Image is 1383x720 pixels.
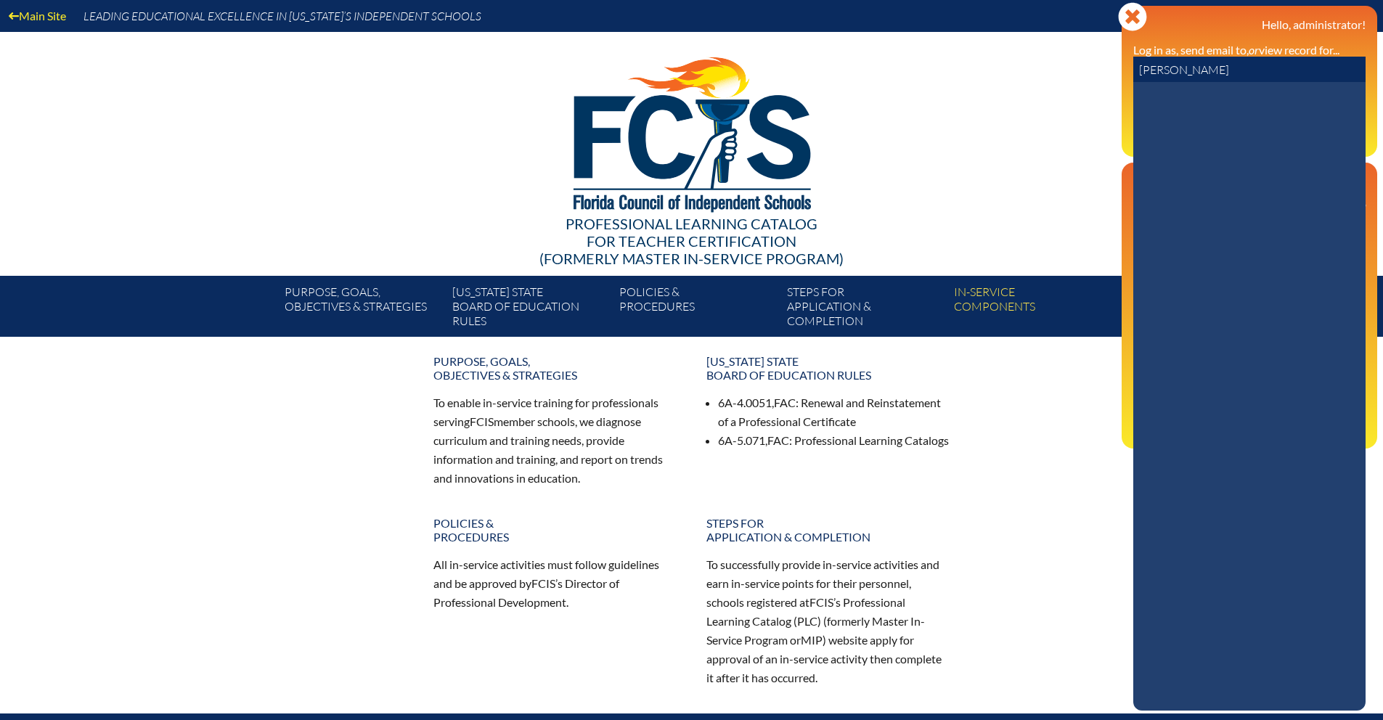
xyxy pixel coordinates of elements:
[425,510,686,549] a: Policies &Procedures
[433,393,677,487] p: To enable in-service training for professionals serving member schools, we diagnose curriculum an...
[948,282,1115,337] a: In-servicecomponents
[1127,224,1188,271] a: Email passwordEmail &password
[698,348,959,388] a: [US_STATE] StateBoard of Education rules
[767,433,789,447] span: FAC
[279,282,446,337] a: Purpose, goals,objectives & strategies
[425,348,686,388] a: Purpose, goals,objectives & strategies
[1127,91,1239,111] a: User infoEE Control Panel
[531,576,555,590] span: FCIS
[1249,43,1259,57] i: or
[801,633,823,647] span: MIP
[542,32,841,230] img: FCISlogo221.eps
[718,431,950,450] li: 6A-5.071, : Professional Learning Catalogs
[274,215,1110,267] div: Professional Learning Catalog (formerly Master In-service Program)
[774,396,796,409] span: FAC
[1133,17,1366,31] h3: Hello, administrator!
[706,555,950,687] p: To successfully provide in-service activities and earn in-service points for their personnel, sch...
[1118,2,1147,31] svg: Close
[470,414,494,428] span: FCIS
[613,282,780,337] a: Policies &Procedures
[1127,117,1191,136] a: User infoReports
[698,510,959,549] a: Steps forapplication & completion
[3,6,72,25] a: Main Site
[1354,425,1366,436] svg: Log out
[718,393,950,431] li: 6A-4.0051, : Renewal and Reinstatement of a Professional Certificate
[797,614,817,628] span: PLC
[587,232,796,250] span: for Teacher Certification
[1127,303,1358,350] a: Director of Professional Development [US_STATE] Council of Independent Schools since [DATE]
[781,282,948,337] a: Steps forapplication & completion
[809,595,833,609] span: FCIS
[1133,43,1339,57] label: Log in as, send email to, view record for...
[446,282,613,337] a: [US_STATE] StateBoard of Education rules
[433,555,677,612] p: All in-service activities must follow guidelines and be approved by ’s Director of Professional D...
